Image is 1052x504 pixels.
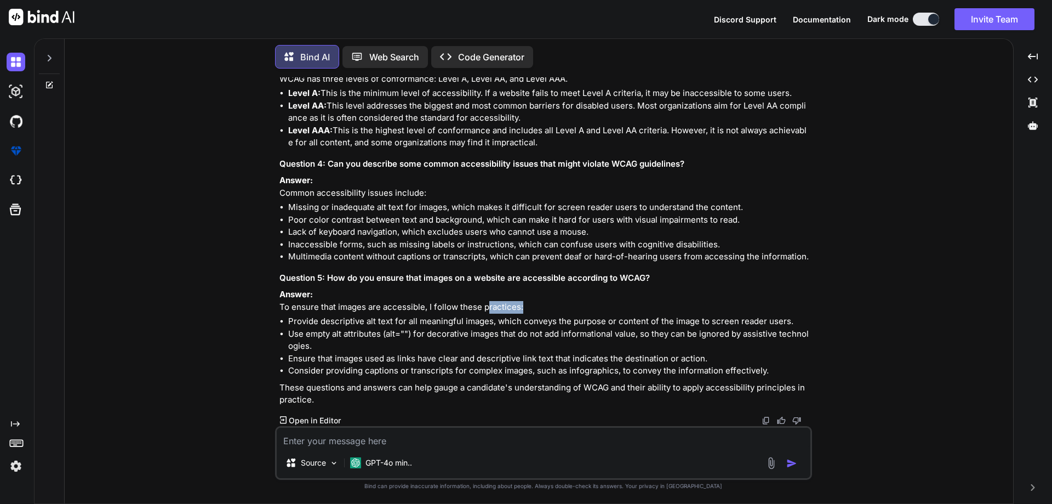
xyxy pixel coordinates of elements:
button: Documentation [793,14,851,25]
img: GPT-4o mini [350,457,361,468]
p: GPT-4o min.. [365,457,412,468]
p: Source [301,457,326,468]
h3: Question 5: How do you ensure that images on a website are accessible according to WCAG? [279,272,810,285]
button: Discord Support [714,14,776,25]
li: This level addresses the biggest and most common barriers for disabled users. Most organizations ... [288,100,810,124]
img: darkChat [7,53,25,71]
img: settings [7,457,25,475]
span: Documentation [793,15,851,24]
img: like [777,416,786,425]
span: Discord Support [714,15,776,24]
li: This is the highest level of conformance and includes all Level A and Level AA criteria. However,... [288,124,810,149]
img: Pick Models [329,458,339,468]
strong: Level AAA: [288,125,333,135]
li: Poor color contrast between text and background, which can make it hard for users with visual imp... [288,214,810,226]
strong: Answer: [279,175,313,185]
li: Inaccessible forms, such as missing labels or instructions, which can confuse users with cognitiv... [288,239,810,251]
img: cloudideIcon [7,171,25,190]
p: Code Generator [458,50,524,64]
img: copy [762,416,770,425]
li: Multimedia content without captions or transcripts, which can prevent deaf or hard-of-hearing use... [288,251,810,263]
p: Open in Editor [289,415,341,426]
strong: Level A: [288,88,321,98]
li: This is the minimum level of accessibility. If a website fails to meet Level A criteria, it may b... [288,87,810,100]
strong: Answer: [279,289,313,299]
li: Provide descriptive alt text for all meaningful images, which conveys the purpose or content of t... [288,315,810,328]
li: Consider providing captions or transcripts for complex images, such as infographics, to convey th... [288,365,810,377]
img: dislike [792,416,801,425]
img: Bind AI [9,9,75,25]
h3: Question 4: Can you describe some common accessibility issues that might violate WCAG guidelines? [279,158,810,171]
li: Lack of keyboard navigation, which excludes users who cannot use a mouse. [288,226,810,239]
li: Missing or inadequate alt text for images, which makes it difficult for screen reader users to un... [288,201,810,214]
button: Invite Team [954,8,1034,30]
p: Bind can provide inaccurate information, including about people. Always double-check its answers.... [275,482,812,490]
p: These questions and answers can help gauge a candidate's understanding of WCAG and their ability ... [279,382,810,406]
li: Use empty alt attributes (alt="") for decorative images that do not add informational value, so t... [288,328,810,353]
img: attachment [765,457,777,469]
img: githubDark [7,112,25,131]
p: Web Search [369,50,419,64]
p: Common accessibility issues include: [279,174,810,199]
span: Dark mode [867,14,908,25]
li: Ensure that images used as links have clear and descriptive link text that indicates the destinat... [288,353,810,365]
p: Bind AI [300,50,330,64]
strong: Level AA: [288,100,327,111]
p: To ensure that images are accessible, I follow these practices: [279,288,810,313]
img: premium [7,141,25,160]
img: darkAi-studio [7,82,25,101]
img: icon [786,458,797,469]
